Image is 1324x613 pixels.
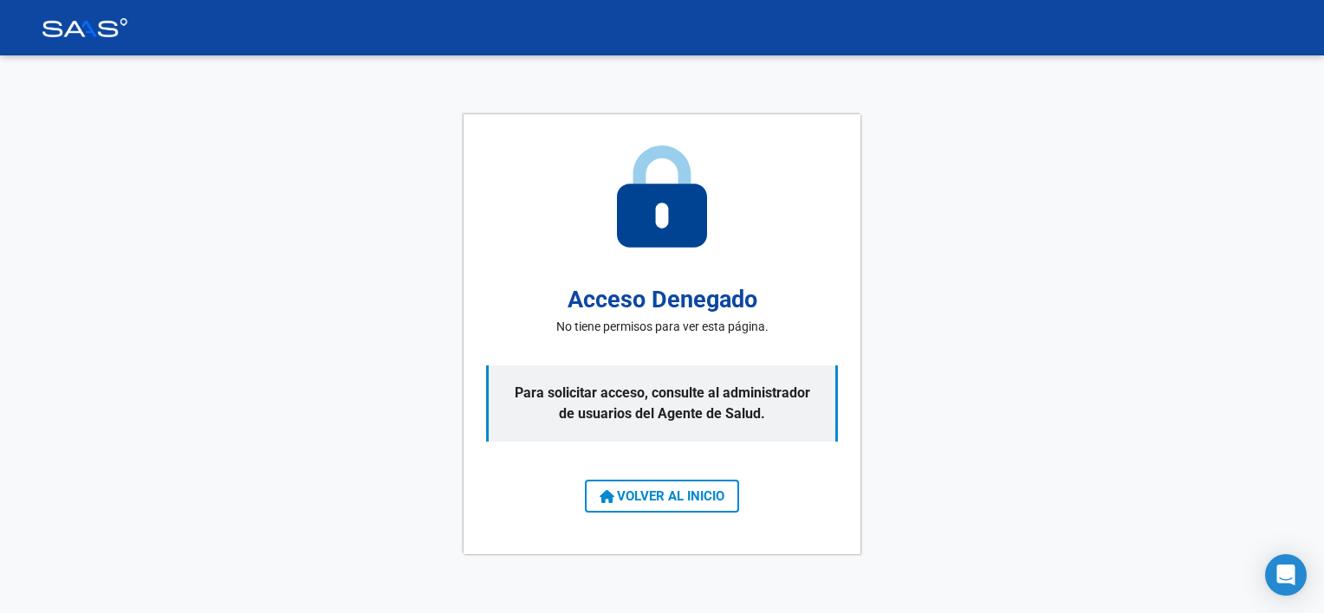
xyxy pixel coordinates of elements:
[568,282,757,318] h2: Acceso Denegado
[1265,554,1307,596] div: Open Intercom Messenger
[585,480,739,513] button: VOLVER AL INICIO
[556,318,769,336] p: No tiene permisos para ver esta página.
[600,488,724,504] span: VOLVER AL INICIO
[42,18,128,37] img: Logo SAAS
[617,145,707,248] img: access-denied
[486,365,838,442] p: Para solicitar acceso, consulte al administrador de usuarios del Agente de Salud.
